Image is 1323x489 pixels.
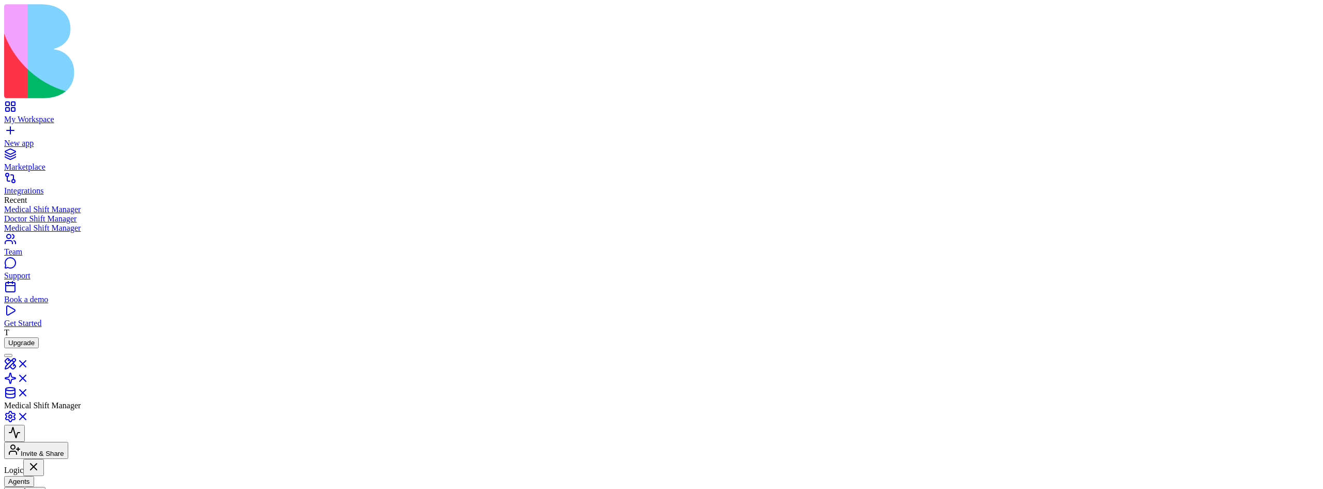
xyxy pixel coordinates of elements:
[4,286,1319,304] a: Book a demo
[4,224,1319,233] a: Medical Shift Manager
[4,328,9,337] span: T
[4,271,1319,280] div: Support
[4,337,39,348] button: Upgrade
[4,338,39,347] a: Upgrade
[4,214,1319,224] a: Doctor Shift Manager
[4,295,1319,304] div: Book a demo
[4,186,1319,196] div: Integrations
[4,309,1319,328] a: Get Started
[4,106,1319,124] a: My Workspace
[4,401,81,410] span: Medical Shift Manager
[4,205,1319,214] a: Medical Shift Manager
[4,139,1319,148] div: New app
[4,162,1319,172] div: Marketplace
[4,247,1319,257] div: Team
[4,442,68,459] button: Invite & Share
[4,319,1319,328] div: Get Started
[4,262,1319,280] a: Support
[4,196,27,204] span: Recent
[4,476,34,487] button: Agents
[4,129,1319,148] a: New app
[4,115,1319,124] div: My Workspace
[4,4,420,98] img: logo
[4,466,23,475] span: Logic
[4,238,1319,257] a: Team
[4,153,1319,172] a: Marketplace
[8,478,30,485] span: Agents
[4,177,1319,196] a: Integrations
